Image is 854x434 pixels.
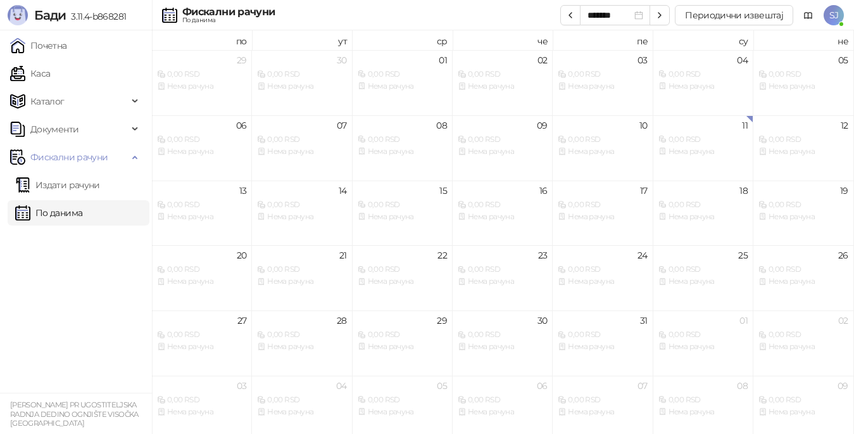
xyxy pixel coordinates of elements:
[353,181,453,246] td: 2025-10-15
[152,310,252,376] td: 2025-10-27
[739,316,748,325] div: 01
[758,406,848,418] div: Нема рачуна
[553,30,653,50] th: пе
[453,245,553,310] td: 2025-10-23
[157,394,246,406] div: 0,00 RSD
[252,115,352,181] td: 2025-10-07
[453,115,553,181] td: 2025-10-09
[558,134,647,146] div: 0,00 RSD
[358,199,447,211] div: 0,00 RSD
[458,276,547,288] div: Нема рачуна
[157,80,246,93] div: Нема рачуна
[539,186,548,195] div: 16
[257,394,346,406] div: 0,00 RSD
[257,199,346,211] div: 0,00 RSD
[453,310,553,376] td: 2025-10-30
[553,245,653,310] td: 2025-10-24
[257,264,346,276] div: 0,00 RSD
[257,80,346,93] div: Нема рачуна
[453,50,553,115] td: 2025-10-02
[637,251,648,260] div: 24
[453,30,553,50] th: че
[758,394,848,406] div: 0,00 RSD
[553,310,653,376] td: 2025-10-31
[558,394,647,406] div: 0,00 RSD
[152,30,252,50] th: по
[658,264,748,276] div: 0,00 RSD
[653,50,753,115] td: 2025-10-04
[358,146,447,158] div: Нема рачуна
[152,181,252,246] td: 2025-10-13
[236,121,247,130] div: 06
[458,264,547,276] div: 0,00 RSD
[758,264,848,276] div: 0,00 RSD
[257,211,346,223] div: Нема рачуна
[841,121,848,130] div: 12
[537,381,548,390] div: 06
[439,186,447,195] div: 15
[257,329,346,341] div: 0,00 RSD
[753,181,853,246] td: 2025-10-19
[558,329,647,341] div: 0,00 RSD
[257,276,346,288] div: Нема рачуна
[157,264,246,276] div: 0,00 RSD
[637,381,648,390] div: 07
[838,56,848,65] div: 05
[675,5,793,25] button: Периодични извештај
[753,310,853,376] td: 2025-11-02
[237,381,247,390] div: 03
[558,199,647,211] div: 0,00 RSD
[157,341,246,353] div: Нема рачуна
[358,276,447,288] div: Нема рачуна
[824,5,844,25] span: SJ
[637,56,648,65] div: 03
[758,80,848,93] div: Нема рачуна
[257,146,346,158] div: Нема рачуна
[658,394,748,406] div: 0,00 RSD
[157,276,246,288] div: Нема рачуна
[458,146,547,158] div: Нема рачуна
[737,56,748,65] div: 04
[553,181,653,246] td: 2025-10-17
[458,406,547,418] div: Нема рачуна
[838,381,848,390] div: 09
[437,251,447,260] div: 22
[337,121,347,130] div: 07
[640,186,648,195] div: 17
[358,68,447,80] div: 0,00 RSD
[658,211,748,223] div: Нема рачуна
[339,251,347,260] div: 21
[358,329,447,341] div: 0,00 RSD
[237,316,247,325] div: 27
[30,89,65,114] span: Каталог
[658,80,748,93] div: Нема рачуна
[453,181,553,246] td: 2025-10-16
[558,264,647,276] div: 0,00 RSD
[10,400,139,428] small: [PERSON_NAME] PR UGOSTITELJSKA RADNJA DEDINO OGNJIŠTE VISOČKA [GEOGRAPHIC_DATA]
[653,30,753,50] th: су
[537,56,548,65] div: 02
[358,134,447,146] div: 0,00 RSD
[658,199,748,211] div: 0,00 RSD
[558,276,647,288] div: Нема рачуна
[658,68,748,80] div: 0,00 RSD
[558,146,647,158] div: Нема рачуна
[353,30,453,50] th: ср
[653,115,753,181] td: 2025-10-11
[353,50,453,115] td: 2025-10-01
[252,30,352,50] th: ут
[239,186,247,195] div: 13
[10,33,67,58] a: Почетна
[458,211,547,223] div: Нема рачуна
[737,381,748,390] div: 08
[336,381,347,390] div: 04
[558,406,647,418] div: Нема рачуна
[658,134,748,146] div: 0,00 RSD
[252,181,352,246] td: 2025-10-14
[353,310,453,376] td: 2025-10-29
[152,115,252,181] td: 2025-10-06
[537,316,548,325] div: 30
[742,121,748,130] div: 11
[658,406,748,418] div: Нема рачуна
[182,17,275,23] div: По данима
